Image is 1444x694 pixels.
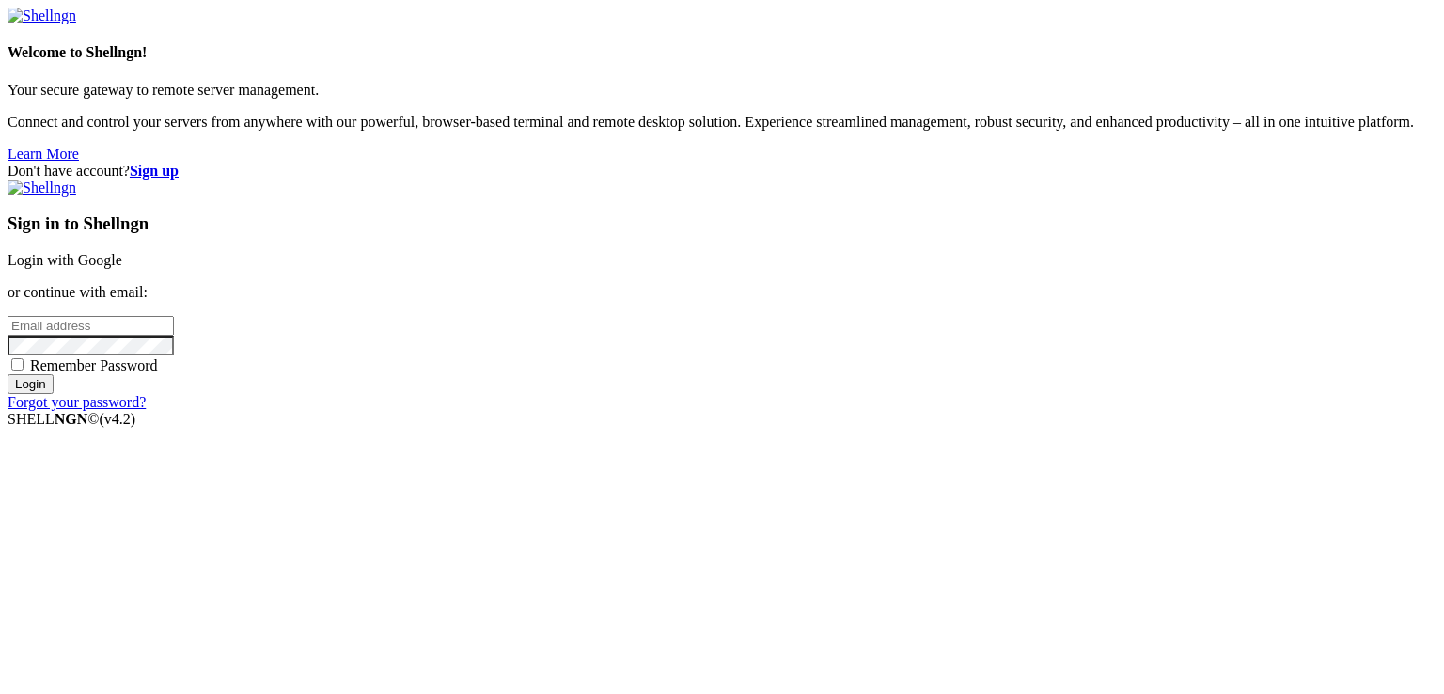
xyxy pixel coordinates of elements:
input: Login [8,374,54,394]
p: or continue with email: [8,284,1436,301]
a: Login with Google [8,252,122,268]
p: Your secure gateway to remote server management. [8,82,1436,99]
h4: Welcome to Shellngn! [8,44,1436,61]
span: 4.2.0 [100,411,136,427]
input: Email address [8,316,174,336]
h3: Sign in to Shellngn [8,213,1436,234]
input: Remember Password [11,358,24,371]
span: SHELL © [8,411,135,427]
a: Sign up [130,163,179,179]
img: Shellngn [8,8,76,24]
a: Learn More [8,146,79,162]
img: Shellngn [8,180,76,197]
div: Don't have account? [8,163,1436,180]
p: Connect and control your servers from anywhere with our powerful, browser-based terminal and remo... [8,114,1436,131]
span: Remember Password [30,357,158,373]
b: NGN [55,411,88,427]
a: Forgot your password? [8,394,146,410]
